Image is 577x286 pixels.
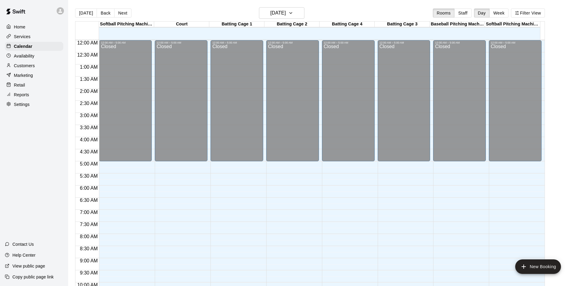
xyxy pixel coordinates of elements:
[101,41,150,44] div: 12:00 AM – 5:00 AM
[14,34,31,40] p: Services
[78,270,99,275] span: 9:30 AM
[515,259,561,274] button: add
[155,40,207,161] div: 12:00 AM – 5:00 AM: Closed
[12,263,45,269] p: View public page
[378,40,430,161] div: 12:00 AM – 5:00 AM: Closed
[157,41,206,44] div: 12:00 AM – 5:00 AM
[14,24,25,30] p: Home
[268,41,317,44] div: 12:00 AM – 5:00 AM
[5,90,63,99] a: Reports
[270,9,286,17] h6: [DATE]
[101,44,150,163] div: Closed
[99,21,154,27] div: Softball Pitching Machine 1
[324,41,373,44] div: 12:00 AM – 5:00 AM
[114,8,131,18] button: Next
[489,40,542,161] div: 12:00 AM – 5:00 AM: Closed
[14,82,25,88] p: Retail
[12,274,54,280] p: Copy public page link
[454,8,472,18] button: Staff
[322,40,375,161] div: 12:00 AM – 5:00 AM: Closed
[5,22,63,31] a: Home
[5,100,63,109] a: Settings
[78,161,99,166] span: 5:00 AM
[78,234,99,239] span: 8:00 AM
[511,8,545,18] button: Filter View
[491,41,540,44] div: 12:00 AM – 5:00 AM
[78,113,99,118] span: 3:00 AM
[78,101,99,106] span: 2:30 AM
[5,61,63,70] a: Customers
[78,222,99,227] span: 7:30 AM
[14,101,30,107] p: Settings
[375,21,430,27] div: Batting Cage 3
[5,42,63,51] a: Calendar
[14,53,35,59] p: Availability
[433,40,486,161] div: 12:00 AM – 5:00 AM: Closed
[78,125,99,130] span: 3:30 AM
[14,63,35,69] p: Customers
[435,44,484,163] div: Closed
[14,43,32,49] p: Calendar
[12,241,34,247] p: Contact Us
[76,52,99,58] span: 12:30 AM
[78,186,99,191] span: 6:00 AM
[485,21,540,27] div: Softball Pitching Machine 2
[14,92,29,98] p: Reports
[78,149,99,154] span: 4:30 AM
[14,72,33,78] p: Marketing
[380,44,429,163] div: Closed
[78,198,99,203] span: 6:30 AM
[433,8,455,18] button: Rooms
[264,21,320,27] div: Batting Cage 2
[430,21,485,27] div: Baseball Pitching Machine
[78,89,99,94] span: 2:00 AM
[76,40,99,45] span: 12:00 AM
[78,258,99,263] span: 9:00 AM
[97,8,114,18] button: Back
[5,71,63,80] a: Marketing
[78,246,99,251] span: 8:30 AM
[266,40,319,161] div: 12:00 AM – 5:00 AM: Closed
[5,51,63,61] a: Availability
[75,8,97,18] button: [DATE]
[474,8,490,18] button: Day
[78,64,99,70] span: 1:00 AM
[99,40,152,161] div: 12:00 AM – 5:00 AM: Closed
[268,44,317,163] div: Closed
[491,44,540,163] div: Closed
[380,41,429,44] div: 12:00 AM – 5:00 AM
[78,210,99,215] span: 7:00 AM
[489,8,509,18] button: Week
[154,21,209,27] div: Court
[324,44,373,163] div: Closed
[5,32,63,41] a: Services
[212,41,261,44] div: 12:00 AM – 5:00 AM
[78,173,99,179] span: 5:30 AM
[211,40,263,161] div: 12:00 AM – 5:00 AM: Closed
[320,21,375,27] div: Batting Cage 4
[5,81,63,90] a: Retail
[157,44,206,163] div: Closed
[259,7,304,19] button: [DATE]
[12,252,35,258] p: Help Center
[78,77,99,82] span: 1:30 AM
[212,44,261,163] div: Closed
[209,21,264,27] div: Batting Cage 1
[435,41,484,44] div: 12:00 AM – 5:00 AM
[78,137,99,142] span: 4:00 AM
